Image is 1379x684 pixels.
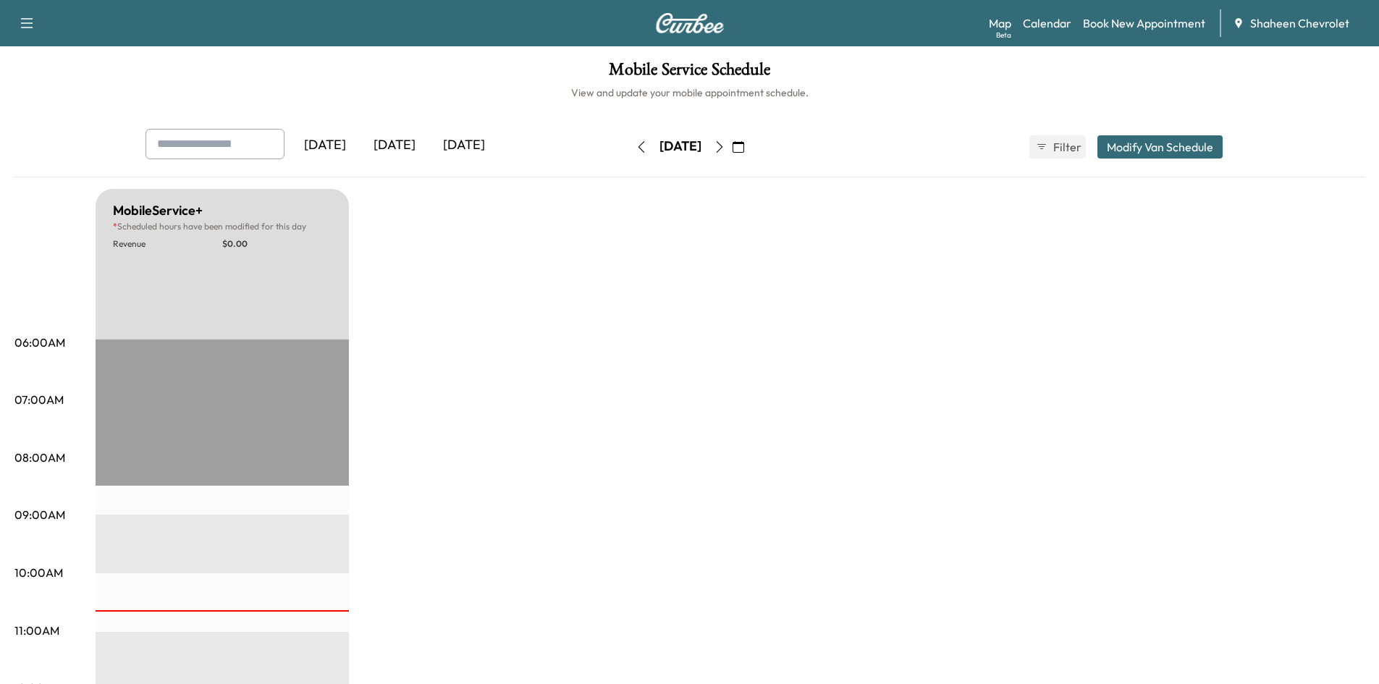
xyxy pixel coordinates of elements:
p: 07:00AM [14,391,64,408]
p: 10:00AM [14,564,63,581]
button: Modify Van Schedule [1097,135,1223,159]
a: MapBeta [989,14,1011,32]
p: Revenue [113,238,222,250]
p: 08:00AM [14,449,65,466]
h6: View and update your mobile appointment schedule. [14,85,1365,100]
button: Filter [1029,135,1086,159]
span: Filter [1053,138,1079,156]
div: Beta [996,30,1011,41]
a: Calendar [1023,14,1071,32]
p: 11:00AM [14,622,59,639]
span: Shaheen Chevrolet [1250,14,1349,32]
a: Book New Appointment [1083,14,1205,32]
img: Curbee Logo [655,13,725,33]
h5: MobileService+ [113,200,203,221]
div: [DATE] [360,129,429,162]
p: Scheduled hours have been modified for this day [113,221,332,232]
p: 06:00AM [14,334,65,351]
h1: Mobile Service Schedule [14,61,1365,85]
div: [DATE] [429,129,499,162]
div: [DATE] [290,129,360,162]
p: 09:00AM [14,506,65,523]
div: [DATE] [659,138,701,156]
p: $ 0.00 [222,238,332,250]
